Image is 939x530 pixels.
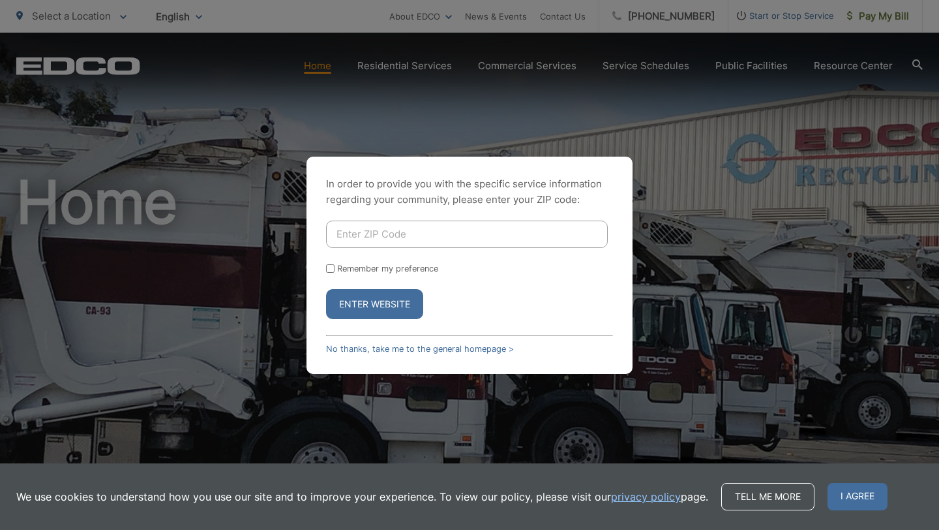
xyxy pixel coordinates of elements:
[16,489,708,505] p: We use cookies to understand how you use our site and to improve your experience. To view our pol...
[326,289,423,319] button: Enter Website
[721,483,814,510] a: Tell me more
[326,344,514,354] a: No thanks, take me to the general homepage >
[326,221,608,248] input: Enter ZIP Code
[827,483,887,510] span: I agree
[611,489,681,505] a: privacy policy
[326,176,613,208] p: In order to provide you with the specific service information regarding your community, please en...
[337,264,438,273] label: Remember my preference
